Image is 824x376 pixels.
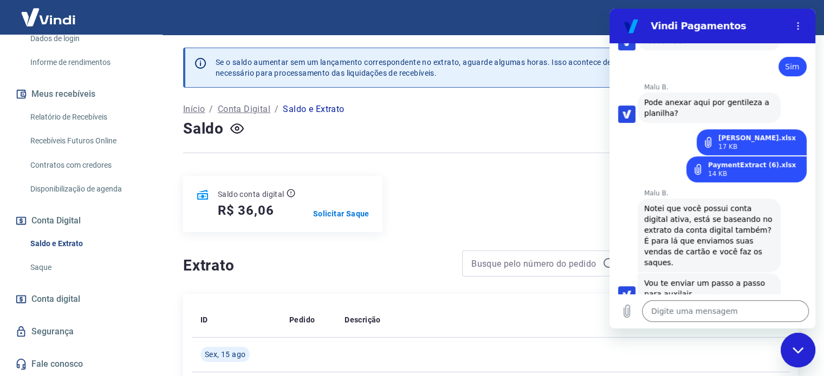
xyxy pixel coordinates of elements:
[26,178,149,200] a: Disponibilização de agenda
[216,57,662,78] p: Se o saldo aumentar sem um lançamento correspondente no extrato, aguarde algumas horas. Isso acon...
[13,1,83,34] img: Vindi
[26,106,149,128] a: Relatório de Recebíveis
[218,189,284,200] p: Saldo conta digital
[26,154,149,176] a: Contratos com credores
[13,287,149,311] a: Conta digital
[13,82,149,106] button: Meus recebíveis
[218,103,270,116] a: Conta Digital
[26,233,149,255] a: Saldo e Extrato
[781,333,815,367] iframe: Botão para abrir a janela de mensagens, conversa em andamento
[609,9,815,328] iframe: Janela de mensagens
[31,292,80,307] span: Conta digital
[205,349,245,360] span: Sex, 15 ago
[183,118,224,140] h4: Saldo
[26,28,149,50] a: Dados de login
[183,103,205,116] a: Início
[283,103,344,116] p: Saldo e Extrato
[26,130,149,152] a: Recebíveis Futuros Online
[13,320,149,344] a: Segurança
[200,314,208,325] p: ID
[471,255,598,272] input: Busque pelo número do pedido
[289,314,315,325] p: Pedido
[209,103,213,116] p: /
[13,209,149,233] button: Conta Digital
[345,314,381,325] p: Descrição
[183,255,449,276] h4: Extrato
[772,8,811,28] button: Sair
[13,352,149,376] a: Fale conosco
[275,103,278,116] p: /
[26,51,149,74] a: Informe de rendimentos
[218,202,274,219] h5: R$ 36,06
[26,256,149,279] a: Saque
[313,208,369,219] a: Solicitar Saque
